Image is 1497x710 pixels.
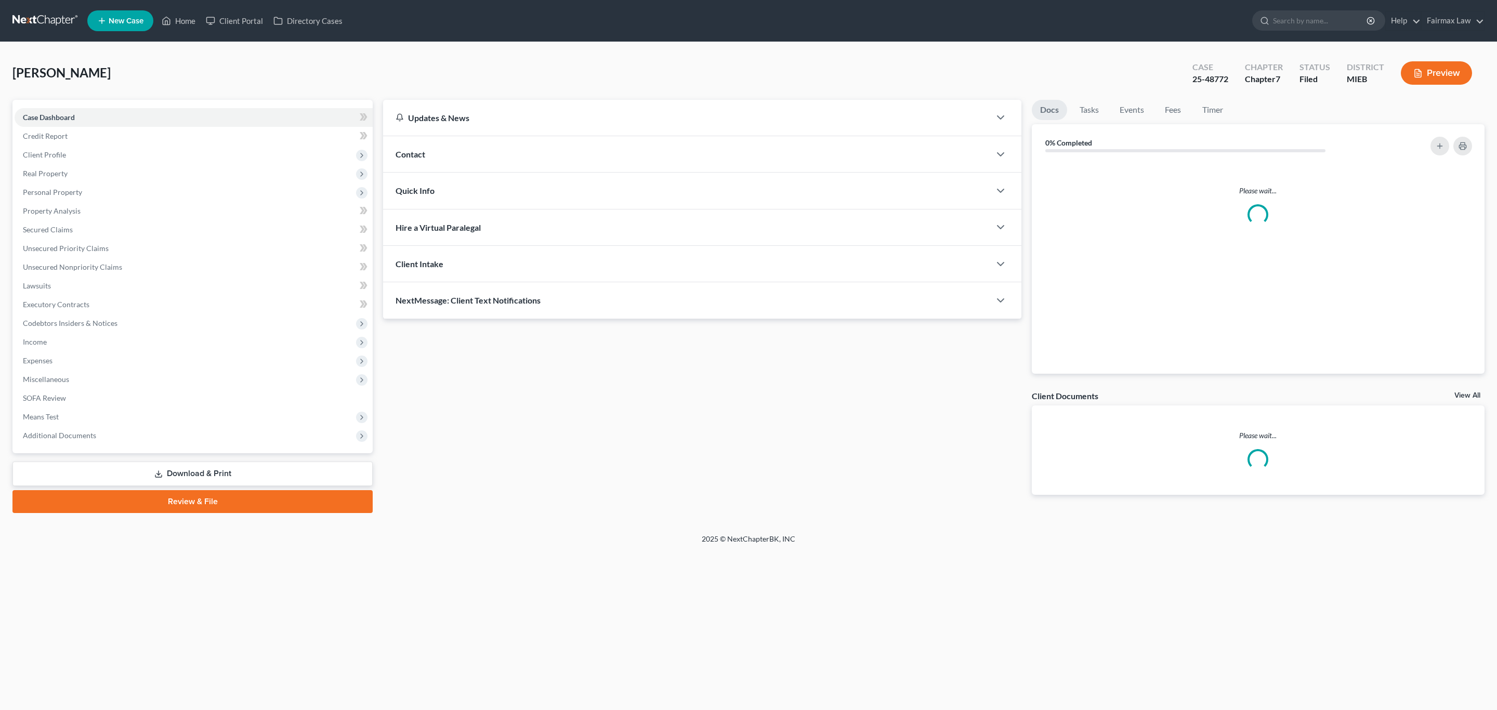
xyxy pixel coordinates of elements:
[15,202,373,220] a: Property Analysis
[15,277,373,295] a: Lawsuits
[23,206,81,215] span: Property Analysis
[1273,11,1368,30] input: Search by name...
[1032,100,1067,120] a: Docs
[15,295,373,314] a: Executory Contracts
[23,169,68,178] span: Real Property
[1194,100,1231,120] a: Timer
[1157,100,1190,120] a: Fees
[23,337,47,346] span: Income
[23,393,66,402] span: SOFA Review
[1386,11,1421,30] a: Help
[109,17,143,25] span: New Case
[1454,392,1480,399] a: View All
[15,239,373,258] a: Unsecured Priority Claims
[23,356,52,365] span: Expenses
[23,300,89,309] span: Executory Contracts
[23,225,73,234] span: Secured Claims
[1347,61,1384,73] div: District
[23,412,59,421] span: Means Test
[23,188,82,196] span: Personal Property
[1299,73,1330,85] div: Filed
[1245,73,1283,85] div: Chapter
[23,431,96,440] span: Additional Documents
[23,281,51,290] span: Lawsuits
[15,108,373,127] a: Case Dashboard
[23,375,69,384] span: Miscellaneous
[1422,11,1484,30] a: Fairmax Law
[12,490,373,513] a: Review & File
[23,262,122,271] span: Unsecured Nonpriority Claims
[1347,73,1384,85] div: MIEB
[1299,61,1330,73] div: Status
[15,220,373,239] a: Secured Claims
[1111,100,1152,120] a: Events
[1045,138,1092,147] strong: 0% Completed
[396,149,425,159] span: Contact
[396,112,978,123] div: Updates & News
[396,222,481,232] span: Hire a Virtual Paralegal
[1192,73,1228,85] div: 25-48772
[1192,61,1228,73] div: Case
[396,295,541,305] span: NextMessage: Client Text Notifications
[1276,74,1280,84] span: 7
[23,244,109,253] span: Unsecured Priority Claims
[23,132,68,140] span: Credit Report
[15,389,373,407] a: SOFA Review
[12,65,111,80] span: [PERSON_NAME]
[12,462,373,486] a: Download & Print
[1032,390,1098,401] div: Client Documents
[1245,61,1283,73] div: Chapter
[15,127,373,146] a: Credit Report
[201,11,268,30] a: Client Portal
[23,319,117,327] span: Codebtors Insiders & Notices
[23,150,66,159] span: Client Profile
[15,258,373,277] a: Unsecured Nonpriority Claims
[396,186,435,195] span: Quick Info
[1032,430,1485,441] p: Please wait...
[396,259,443,269] span: Client Intake
[23,113,75,122] span: Case Dashboard
[1401,61,1472,85] button: Preview
[156,11,201,30] a: Home
[1071,100,1107,120] a: Tasks
[1040,186,1476,196] p: Please wait...
[268,11,348,30] a: Directory Cases
[452,534,1045,553] div: 2025 © NextChapterBK, INC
